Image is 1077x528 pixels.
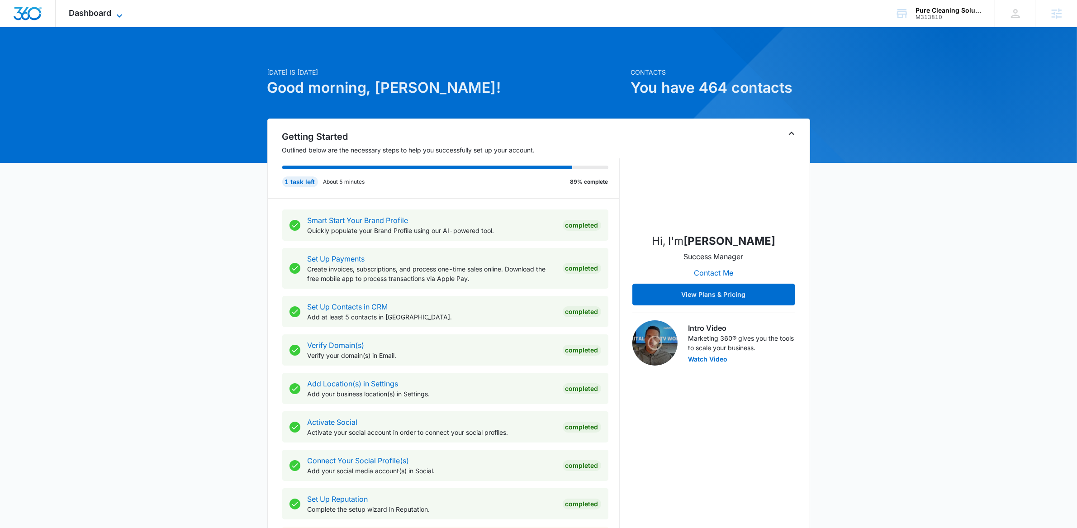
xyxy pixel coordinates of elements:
h2: Getting Started [282,130,620,143]
p: Verify your domain(s) in Email. [308,351,555,360]
div: account id [916,14,982,20]
div: Keywords by Traffic [100,53,152,59]
div: v 4.0.25 [25,14,44,22]
p: Add your social media account(s) in Social. [308,466,555,476]
img: tab_keywords_by_traffic_grey.svg [90,52,97,60]
p: Add your business location(s) in Settings. [308,389,555,399]
img: Intro Video [632,320,678,366]
p: Quickly populate your Brand Profile using our AI-powered tool. [308,226,555,235]
img: website_grey.svg [14,24,22,31]
a: Set Up Reputation [308,495,368,504]
h1: You have 464 contacts [631,77,810,99]
p: 89% complete [570,178,608,186]
button: View Plans & Pricing [632,284,795,305]
img: logo_orange.svg [14,14,22,22]
p: Create invoices, subscriptions, and process one-time sales online. Download the free mobile app t... [308,264,555,283]
div: Completed [563,306,601,317]
p: [DATE] is [DATE] [267,67,626,77]
p: Complete the setup wizard in Reputation. [308,504,555,514]
div: Completed [563,460,601,471]
p: Activate your social account in order to connect your social profiles. [308,428,555,437]
p: Marketing 360® gives you the tools to scale your business. [688,333,795,352]
div: 1 task left [282,176,318,187]
button: Watch Video [688,356,728,362]
div: account name [916,7,982,14]
div: Completed [563,422,601,433]
h1: Good morning, [PERSON_NAME]! [267,77,626,99]
button: Toggle Collapse [786,128,797,139]
div: Completed [563,383,601,394]
a: Set Up Contacts in CRM [308,302,388,311]
img: tab_domain_overview_orange.svg [24,52,32,60]
p: Outlined below are the necessary steps to help you successfully set up your account. [282,145,620,155]
img: Jack Bingham [669,135,759,226]
a: Connect Your Social Profile(s) [308,456,409,465]
p: Success Manager [684,251,744,262]
span: Dashboard [69,8,112,18]
p: About 5 minutes [323,178,365,186]
h3: Intro Video [688,323,795,333]
div: Completed [563,263,601,274]
p: Add at least 5 contacts in [GEOGRAPHIC_DATA]. [308,312,555,322]
div: Domain: [DOMAIN_NAME] [24,24,100,31]
a: Add Location(s) in Settings [308,379,399,388]
p: Hi, I'm [652,233,775,249]
div: Domain Overview [34,53,81,59]
a: Activate Social [308,418,358,427]
div: Completed [563,499,601,509]
div: Completed [563,345,601,356]
p: Contacts [631,67,810,77]
a: Set Up Payments [308,254,365,263]
a: Smart Start Your Brand Profile [308,216,408,225]
div: Completed [563,220,601,231]
button: Contact Me [685,262,742,284]
a: Verify Domain(s) [308,341,365,350]
strong: [PERSON_NAME] [683,234,775,247]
